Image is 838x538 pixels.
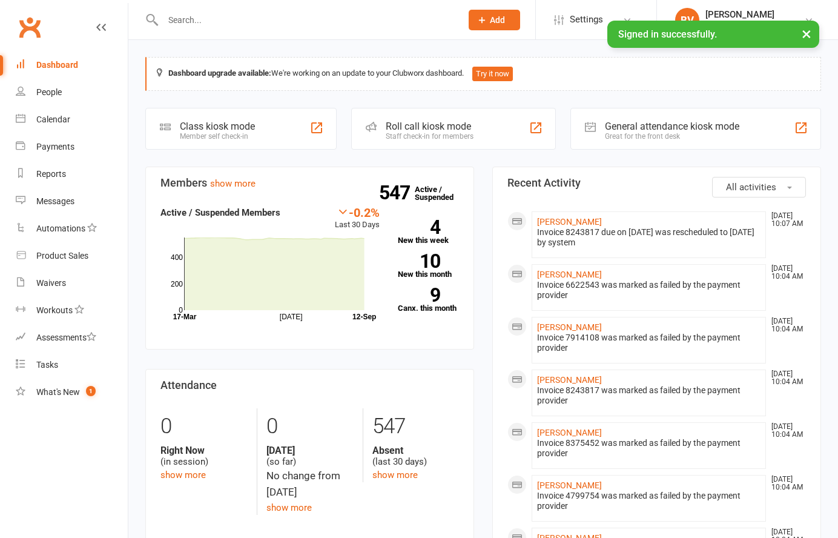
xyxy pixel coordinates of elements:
[16,297,128,324] a: Workouts
[180,132,255,141] div: Member self check-in
[145,57,821,91] div: We're working on an update to your Clubworx dashboard.
[210,178,256,189] a: show more
[160,207,280,218] strong: Active / Suspended Members
[36,87,62,97] div: People
[160,379,459,391] h3: Attendance
[16,51,128,79] a: Dashboard
[537,385,760,406] div: Invoice 8243817 was marked as failed by the payment provider
[16,242,128,270] a: Product Sales
[765,265,805,281] time: [DATE] 10:04 AM
[537,227,760,248] div: Invoice 8243817 due on [DATE] was rescheduled to [DATE] by system
[266,445,353,468] div: (so far)
[490,15,505,25] span: Add
[765,317,805,333] time: [DATE] 10:04 AM
[398,252,440,270] strong: 10
[36,60,78,70] div: Dashboard
[36,169,66,179] div: Reports
[36,305,73,315] div: Workouts
[705,9,774,20] div: [PERSON_NAME]
[537,333,760,353] div: Invoice 7914108 was marked as failed by the payment provider
[16,379,128,406] a: What's New1
[765,476,805,491] time: [DATE] 10:04 AM
[796,21,817,47] button: ×
[266,468,353,500] div: No change from [DATE]
[86,386,96,396] span: 1
[537,375,602,385] a: [PERSON_NAME]
[16,79,128,106] a: People
[15,12,45,42] a: Clubworx
[618,28,717,40] span: Signed in successfully.
[675,8,699,32] div: BV
[160,408,248,445] div: 0
[16,161,128,188] a: Reports
[160,177,459,189] h3: Members
[168,68,271,78] strong: Dashboard upgrade available:
[160,445,248,456] strong: Right Now
[537,428,602,437] a: [PERSON_NAME]
[398,286,440,304] strong: 9
[765,212,805,228] time: [DATE] 10:07 AM
[16,133,128,161] a: Payments
[537,270,602,279] a: [PERSON_NAME]
[36,387,80,397] div: What's New
[372,445,459,456] strong: Absent
[180,121,255,132] div: Class kiosk mode
[36,115,70,124] div: Calendar
[386,121,473,132] div: Roll call kiosk mode
[36,142,74,151] div: Payments
[335,205,380,219] div: -0.2%
[398,254,459,278] a: 10New this month
[469,10,520,30] button: Add
[712,177,806,198] button: All activities
[16,270,128,297] a: Waivers
[160,445,248,468] div: (in session)
[537,491,760,511] div: Invoice 4799754 was marked as failed by the payment provider
[537,322,602,332] a: [PERSON_NAME]
[266,502,312,513] a: show more
[705,20,774,31] div: PUMPT 24/7
[372,445,459,468] div: (last 30 days)
[16,215,128,242] a: Automations
[415,176,468,210] a: 547Active / Suspended
[507,177,806,189] h3: Recent Activity
[160,470,206,480] a: show more
[16,106,128,133] a: Calendar
[765,370,805,386] time: [DATE] 10:04 AM
[16,324,128,351] a: Assessments
[16,351,128,379] a: Tasks
[537,280,760,301] div: Invoice 6622543 was marked as failed by the payment provider
[36,196,74,206] div: Messages
[36,251,88,261] div: Product Sales
[159,12,453,28] input: Search...
[398,220,459,244] a: 4New this week
[472,67,513,81] button: Try it now
[16,188,128,215] a: Messages
[398,288,459,312] a: 9Canx. this month
[372,470,418,480] a: show more
[537,438,760,459] div: Invoice 8375452 was marked as failed by the payment provider
[36,224,85,233] div: Automations
[335,205,380,231] div: Last 30 Days
[605,132,739,141] div: Great for the front desk
[765,423,805,439] time: [DATE] 10:04 AM
[36,278,66,288] div: Waivers
[537,480,602,490] a: [PERSON_NAME]
[36,333,96,342] div: Assessments
[398,218,440,236] strong: 4
[372,408,459,445] div: 547
[605,121,739,132] div: General attendance kiosk mode
[379,184,415,202] strong: 547
[386,132,473,141] div: Staff check-in for members
[36,360,58,370] div: Tasks
[570,6,603,33] span: Settings
[266,445,353,456] strong: [DATE]
[726,182,776,193] span: All activities
[266,408,353,445] div: 0
[537,217,602,227] a: [PERSON_NAME]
